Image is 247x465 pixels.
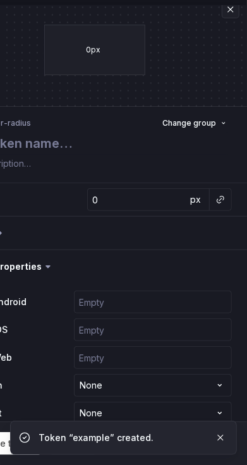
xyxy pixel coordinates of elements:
[74,291,232,313] input: Empty
[162,118,216,128] span: Change group
[39,432,205,444] div: Token “example” created.
[44,25,145,75] div: 0px
[187,191,205,208] button: px
[191,194,202,205] span: px
[157,114,232,132] button: Change group
[87,188,187,211] input: 0
[74,318,232,341] input: Empty
[74,346,232,369] input: Empty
